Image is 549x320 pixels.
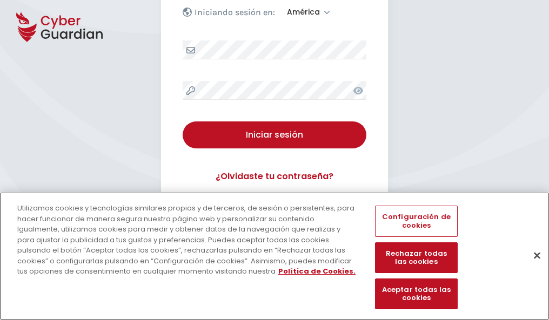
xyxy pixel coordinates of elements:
div: Iniciar sesión [191,128,358,141]
button: Configuración de cookies, Abre el cuadro de diálogo del centro de preferencias. [375,206,457,236]
button: Aceptar todas las cookies [375,278,457,309]
a: Más información sobre su privacidad, se abre en una nueva pestaña [278,266,356,276]
button: Iniciar sesión [183,121,366,148]
a: ¿Olvidaste tu contraseña? [183,170,366,183]
button: Cerrar [525,243,549,267]
button: Rechazar todas las cookies [375,242,457,273]
div: Utilizamos cookies y tecnologías similares propias y de terceros, de sesión o persistentes, para ... [17,203,359,277]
